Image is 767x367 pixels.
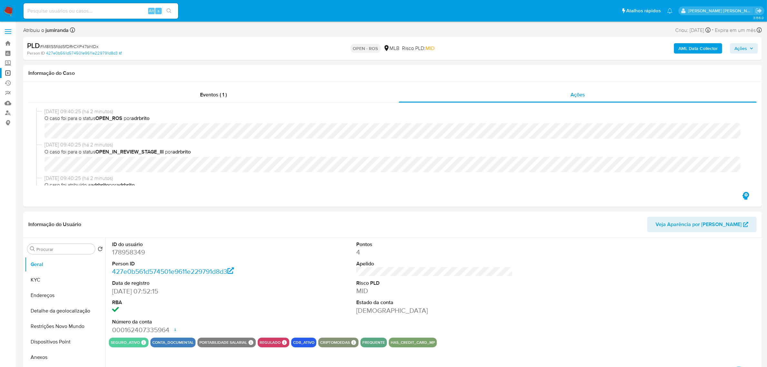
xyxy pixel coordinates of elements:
span: Atribuiu o [23,27,69,34]
span: Eventos ( 1 ) [200,91,227,98]
button: Retornar ao pedido padrão [98,246,103,253]
dd: 178958349 [112,248,269,257]
span: [DATE] 09:40:25 (há 2 minutos) [44,141,746,148]
dt: Person ID [112,260,269,267]
span: # M8ItSSfddSfDRrCXP47bhtDx [40,43,99,50]
span: Ações [570,91,585,98]
button: Veja Aparência por [PERSON_NAME] [647,217,757,232]
div: Criou: [DATE] [675,26,711,35]
button: Portabilidade Salarial [199,341,247,344]
span: Atalhos rápidos [626,7,661,14]
button: KYC [25,272,105,288]
b: AML Data Collector [678,43,718,54]
a: Notificações [667,8,673,14]
button: regulado [260,341,281,344]
span: Ações [734,43,747,54]
b: adrbrito [131,114,149,122]
p: OPEN - ROS [350,44,381,53]
span: O caso foi para o status por [44,115,746,122]
span: Veja Aparência por [PERSON_NAME] [656,217,742,232]
b: adrbrito [116,181,135,189]
dt: Número da conta [112,318,269,325]
dt: Data de registro [112,280,269,287]
button: Restrições Novo Mundo [25,319,105,334]
b: OPEN_ROS [95,114,122,122]
span: s [158,8,159,14]
h1: Informação do Caso [28,70,757,76]
span: [DATE] 09:40:25 (há 2 minutos) [44,108,746,115]
p: emerson.gomes@mercadopago.com.br [688,8,753,14]
dd: 4 [356,248,513,257]
button: Geral [25,257,105,272]
b: PLD [27,40,40,51]
button: Anexos [25,350,105,365]
b: jumiranda [44,26,69,34]
button: seguro_ativo [111,341,140,344]
span: Risco PLD: [402,45,435,52]
input: Pesquise usuários ou casos... [24,7,178,15]
button: search-icon [162,6,176,15]
dt: Risco PLD [356,280,513,287]
h1: Informação do Usuário [28,221,81,228]
button: AML Data Collector [674,43,722,54]
button: Dispositivos Point [25,334,105,350]
dt: RBA [112,299,269,306]
dt: Pontos [356,241,513,248]
button: Procurar [30,246,35,252]
span: - [712,26,714,35]
b: adrbrito [91,181,109,189]
dd: [DATE] 07:52:15 [112,287,269,296]
dd: [DEMOGRAPHIC_DATA] [356,306,513,315]
div: MLB [383,45,400,52]
button: cdb_ativo [293,341,314,344]
span: O caso foi para o status por [44,148,746,155]
button: Endereços [25,288,105,303]
dd: MID [356,286,513,295]
button: Ações [730,43,758,54]
b: adrbrito [172,148,191,155]
b: OPEN_IN_REVIEW_STAGE_III [95,148,164,155]
button: criptomoedas [320,341,350,344]
span: Expira em um mês [715,27,756,34]
span: Alt [149,8,154,14]
dt: ID do usuário [112,241,269,248]
b: Person ID [27,50,45,56]
dd: 000162407335964 [112,325,269,334]
a: 427e0b561d574501e9611e229791d8d3 [112,267,234,276]
span: [DATE] 09:40:25 (há 2 minutos) [44,175,746,182]
dt: Apelido [356,260,513,267]
span: O caso foi atribuído a por [44,182,746,189]
button: conta_documental [152,341,194,344]
span: MID [426,45,435,52]
input: Procurar [36,246,92,252]
dt: Estado da conta [356,299,513,306]
a: 427e0b561d574501e9611e229791d8d3 [46,50,122,56]
button: has_credit_card_mp [391,341,435,344]
button: frequente [362,341,385,344]
a: Sair [755,7,762,14]
button: Detalhe da geolocalização [25,303,105,319]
